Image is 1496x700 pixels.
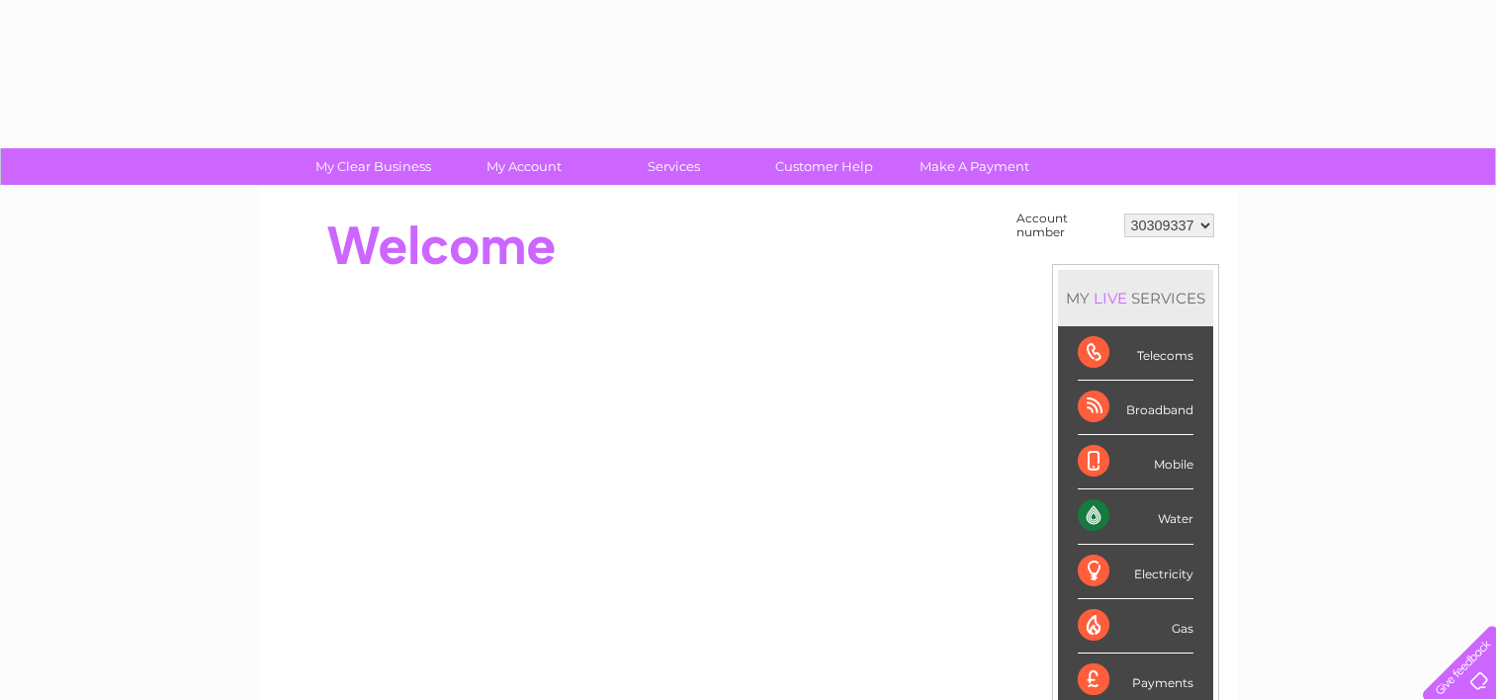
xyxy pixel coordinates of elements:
a: Customer Help [743,148,906,185]
div: Broadband [1078,381,1193,435]
div: Water [1078,489,1193,544]
a: Make A Payment [893,148,1056,185]
div: Mobile [1078,435,1193,489]
div: Telecoms [1078,326,1193,381]
div: Gas [1078,599,1193,654]
a: Services [592,148,755,185]
div: MY SERVICES [1058,270,1213,326]
td: Account number [1012,207,1119,244]
a: My Clear Business [292,148,455,185]
div: Electricity [1078,545,1193,599]
a: My Account [442,148,605,185]
div: LIVE [1090,289,1131,307]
